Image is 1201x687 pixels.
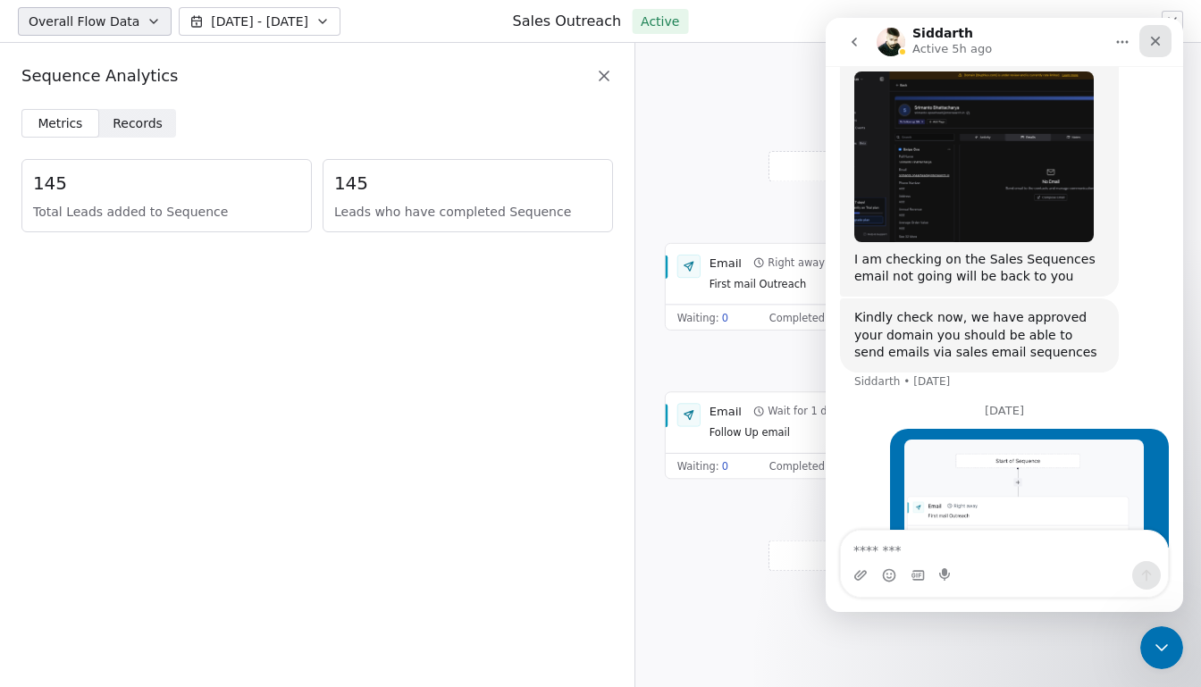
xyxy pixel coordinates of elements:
[179,7,340,36] button: [DATE] - [DATE]
[768,540,1035,571] div: End of Sequence
[29,291,279,344] div: Kindly check now, we have approved your domain you should be able to send emails via sales email ...
[826,18,1183,612] iframe: To enrich screen reader interactions, please activate Accessibility in Grammarly extension settings
[14,387,343,411] div: [DATE]
[722,310,728,324] span: 0
[85,550,99,565] button: Gif picker
[307,543,335,572] button: Send a message…
[677,310,719,324] span: Waiting :
[18,7,172,36] button: Overall Flow Data
[665,391,1138,479] div: EmailWait for 1 dayFollow Up emailWaiting:0Completed:145Opened:0Clicked:0Replied:0
[334,203,601,221] span: Leads who have completed Sequence
[722,459,728,473] span: 0
[28,550,42,565] button: Upload attachment
[334,171,601,196] span: 145
[15,513,342,543] textarea: Message…
[14,281,293,355] div: Kindly check now, we have approved your domain you should be able to send emails via sales email ...
[56,550,71,565] button: Emoji picker
[710,403,742,419] div: Email
[710,424,840,440] span: Follow Up email
[1140,626,1183,669] iframe: Intercom live chat
[665,243,1138,331] div: EmailRight awayFirst mail OutreachWaiting:0Completed:145Opened:0Clicked:0Replied:0
[29,358,124,369] div: Siddarth • [DATE]
[33,171,300,196] span: 145
[769,310,828,324] span: Completed :
[769,459,828,473] span: Completed :
[710,255,742,271] div: Email
[710,276,825,292] span: First mail Outreach
[677,459,719,473] span: Waiting :
[113,114,163,133] span: Records
[33,203,300,221] span: Total Leads added to Sequence
[29,13,139,30] span: Overall Flow Data
[211,13,308,30] span: [DATE] - [DATE]
[21,64,178,88] span: Sequence Analytics
[113,550,128,565] button: Start recording
[14,281,343,387] div: Siddarth says…
[641,13,679,30] span: Active
[29,233,279,268] div: I am checking on the Sales Sequences email not going will be back to you
[513,12,622,31] h1: Sales Outreach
